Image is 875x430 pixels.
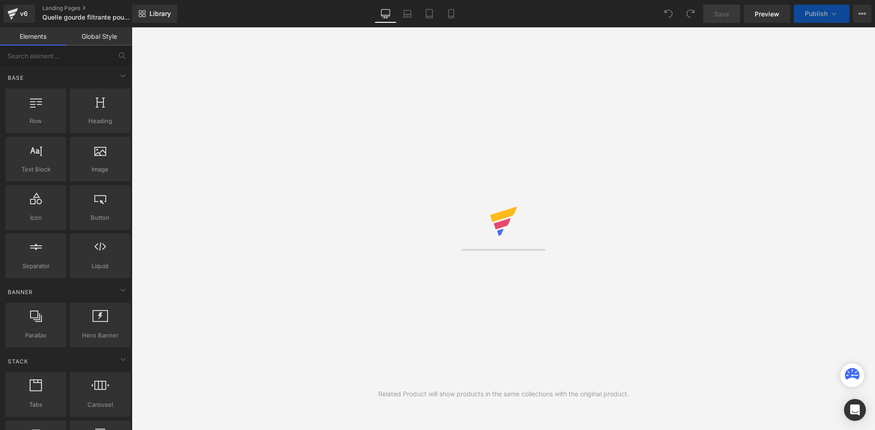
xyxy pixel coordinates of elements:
div: v6 [18,8,30,20]
a: Preview [744,5,790,23]
span: Button [72,213,128,223]
span: Tabs [8,400,63,409]
button: Redo [681,5,700,23]
span: Carousel [72,400,128,409]
span: Publish [805,10,828,17]
a: Laptop [396,5,418,23]
span: Hero Banner [72,331,128,340]
span: Banner [7,288,34,296]
a: Tablet [418,5,440,23]
button: More [853,5,871,23]
button: Publish [794,5,849,23]
span: Heading [72,116,128,126]
div: Open Intercom Messenger [844,399,866,421]
span: Base [7,73,25,82]
button: Undo [659,5,678,23]
span: Preview [755,9,779,19]
span: Library [149,10,171,18]
span: Parallax [8,331,63,340]
span: Stack [7,357,29,366]
span: Quelle gourde filtrante pour voyager ? [42,14,130,21]
a: v6 [4,5,35,23]
span: Liquid [72,261,128,271]
span: Text Block [8,165,63,174]
a: Landing Pages [42,5,147,12]
span: Save [714,9,729,19]
span: Separator [8,261,63,271]
a: New Library [132,5,177,23]
span: Icon [8,213,63,223]
div: Related Product will show products in the same collections with the original product. [378,389,629,399]
a: Mobile [440,5,462,23]
a: Desktop [375,5,396,23]
span: Row [8,116,63,126]
span: Image [72,165,128,174]
a: Global Style [66,27,132,46]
